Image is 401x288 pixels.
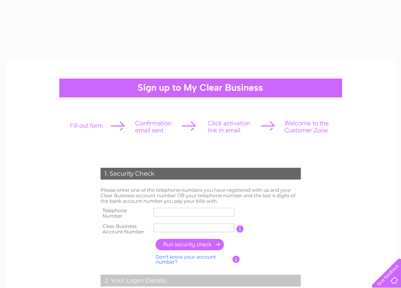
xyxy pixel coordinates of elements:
div: 1. Security Check [101,168,301,180]
td: Please enter one of the telephone numbers you have registered with us and your Clear Business acc... [99,185,303,205]
th: Clear Business Account Number [99,221,152,237]
div: 2. Your Login Details [101,275,301,286]
th: Telephone Number [99,205,152,221]
input: Information [233,256,240,263]
input: Information [236,226,244,233]
a: Don't know your account number? [156,254,216,265]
